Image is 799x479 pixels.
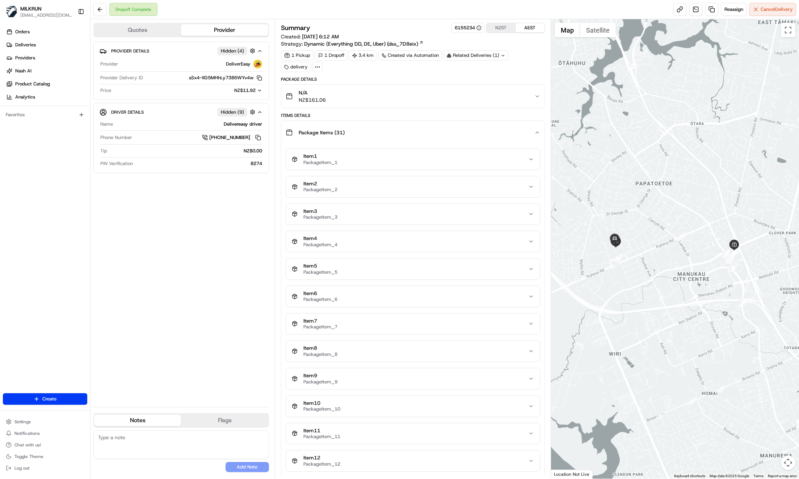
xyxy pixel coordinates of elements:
button: Start new chat [123,71,132,80]
button: Item10PackageItem_10 [286,396,540,417]
div: 2 [687,397,695,405]
span: Item 7 [303,318,337,324]
span: Orders [15,29,30,35]
button: 6155234 [455,25,481,31]
span: PackageItem_3 [303,214,337,220]
span: Providers [15,55,35,61]
a: Powered byPylon [51,122,88,128]
div: 11 [722,250,730,258]
span: NZ$161.06 [299,96,326,104]
span: [DATE] 6:12 AM [302,33,339,40]
div: 6 [726,256,734,264]
a: Created via Automation [378,50,442,60]
span: Dynamic (Everything DD, DE, Uber) (dss_7D8eix) [304,40,418,47]
a: Open this area in Google Maps (opens a new window) [553,469,577,479]
button: Item11PackageItem_11 [286,423,540,444]
button: Settings [3,417,87,427]
div: Related Deliveries (1) [443,50,509,60]
a: 💻API Documentation [58,102,119,115]
button: Item4PackageItem_4 [286,231,540,252]
a: Product Catalog [3,78,90,90]
span: Toggle Theme [14,454,43,459]
button: Show street map [555,23,580,37]
button: Quotes [94,24,181,36]
a: Orders [3,26,90,38]
span: PackageItem_1 [303,160,337,165]
span: PackageItem_10 [303,406,340,412]
div: 1 Dropoff [315,50,348,60]
span: Item 11 [303,428,340,434]
button: Item1PackageItem_1 [286,149,540,170]
div: 12 [677,232,685,240]
button: sSx4-XG5MHhLy7386WYv4w [189,75,262,81]
div: 7 [732,248,740,256]
h3: Summary [281,25,310,31]
img: Nash [7,7,22,22]
span: Item 8 [303,345,337,352]
button: NZ$11.92 [198,87,262,94]
button: Hidden (4) [218,46,257,55]
button: Toggle fullscreen view [781,23,795,37]
button: Chat with us! [3,440,87,450]
div: Start new chat [25,69,119,76]
button: Item2PackageItem_2 [286,176,540,197]
span: PackageItem_7 [303,324,337,330]
button: Provider [181,24,268,36]
span: Nash AI [15,68,31,74]
span: MILKRUN [20,5,42,12]
button: CancelDelivery [749,3,796,16]
div: Favorites [3,109,87,121]
a: Providers [3,52,90,64]
span: Deliveries [15,42,36,48]
a: [PHONE_NUMBER] [202,134,262,142]
button: Item7PackageItem_7 [286,314,540,335]
div: 3.4 km [349,50,377,60]
div: 1 Pickup [281,50,314,60]
span: Item 10 [303,400,340,407]
span: Analytics [15,94,35,100]
div: 3 [717,385,725,393]
img: MILKRUN [6,6,17,17]
span: Pylon [72,123,88,128]
a: 📗Knowledge Base [4,102,58,115]
span: Item 1 [303,153,337,160]
div: Location Not Live [551,470,593,479]
div: 8 [729,249,737,257]
div: 9 [730,248,738,256]
a: Analytics [3,91,90,103]
img: delivereasy_logo.png [253,60,262,68]
span: PackageItem_12 [303,461,340,467]
span: PackageItem_9 [303,379,337,385]
span: Cancel Delivery [761,6,793,13]
a: Nash AI [3,65,90,77]
a: Terms [753,474,764,478]
div: 1 [656,411,664,419]
span: Notifications [14,430,40,436]
span: Item 6 [303,290,337,297]
div: 4 [738,299,746,307]
div: delivery [281,62,311,72]
button: Toggle Theme [3,451,87,462]
span: Create [42,396,56,402]
span: Chat with us! [14,442,41,448]
button: Keyboard shortcuts [674,474,705,479]
button: Notifications [3,428,87,438]
button: Hidden (9) [218,108,257,117]
button: Create [3,393,87,405]
span: Driver Details [111,109,144,115]
div: 8274 [136,160,262,167]
div: Items Details [281,113,545,118]
div: 📗 [7,106,13,112]
span: Provider [100,61,118,67]
div: Strategy: [281,40,424,47]
span: PackageItem_4 [303,242,337,248]
span: PIN Verification [100,160,133,167]
span: Hidden ( 4 ) [221,48,244,54]
span: Name [100,121,113,127]
p: Welcome 👋 [7,29,132,41]
span: Package Items ( 31 ) [299,129,345,136]
span: Item 9 [303,373,337,379]
span: [EMAIL_ADDRESS][DOMAIN_NAME] [20,12,72,18]
button: Item8PackageItem_8 [286,341,540,362]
